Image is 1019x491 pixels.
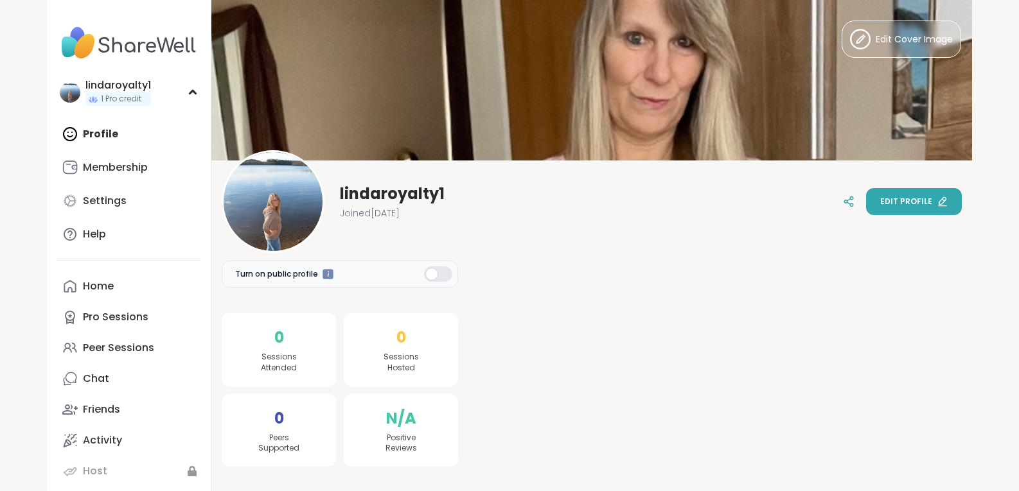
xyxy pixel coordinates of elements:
[57,302,200,332] a: Pro Sessions
[57,271,200,302] a: Home
[386,407,416,430] span: N/A
[83,341,154,355] div: Peer Sessions
[57,363,200,394] a: Chat
[83,433,122,447] div: Activity
[224,152,323,251] img: lindaroyalty1
[83,464,107,478] div: Host
[876,33,953,46] span: Edit Cover Image
[83,402,120,417] div: Friends
[57,425,200,456] a: Activity
[83,279,114,293] div: Home
[842,21,961,58] button: Edit Cover Image
[85,78,151,92] div: lindaroyalty1
[866,188,962,215] button: Edit profile
[57,332,200,363] a: Peer Sessions
[340,207,400,220] span: Joined [DATE]
[83,372,109,386] div: Chat
[57,152,200,183] a: Membership
[60,82,80,103] img: lindaroyalty1
[57,456,200,487] a: Host
[101,94,141,105] span: 1 Pro credit
[83,227,106,241] div: Help
[83,160,148,175] div: Membership
[57,185,200,216] a: Settings
[261,352,297,374] span: Sessions Attended
[57,394,200,425] a: Friends
[258,433,299,454] span: Peers Supported
[323,269,333,280] iframe: Spotlight
[83,310,148,324] div: Pro Sessions
[274,326,284,349] span: 0
[396,326,406,349] span: 0
[880,196,932,207] span: Edit profile
[235,268,318,280] span: Turn on public profile
[340,184,445,204] span: lindaroyalty1
[385,433,417,454] span: Positive Reviews
[57,219,200,250] a: Help
[384,352,419,374] span: Sessions Hosted
[274,407,284,430] span: 0
[83,194,127,208] div: Settings
[57,21,200,65] img: ShareWell Nav Logo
